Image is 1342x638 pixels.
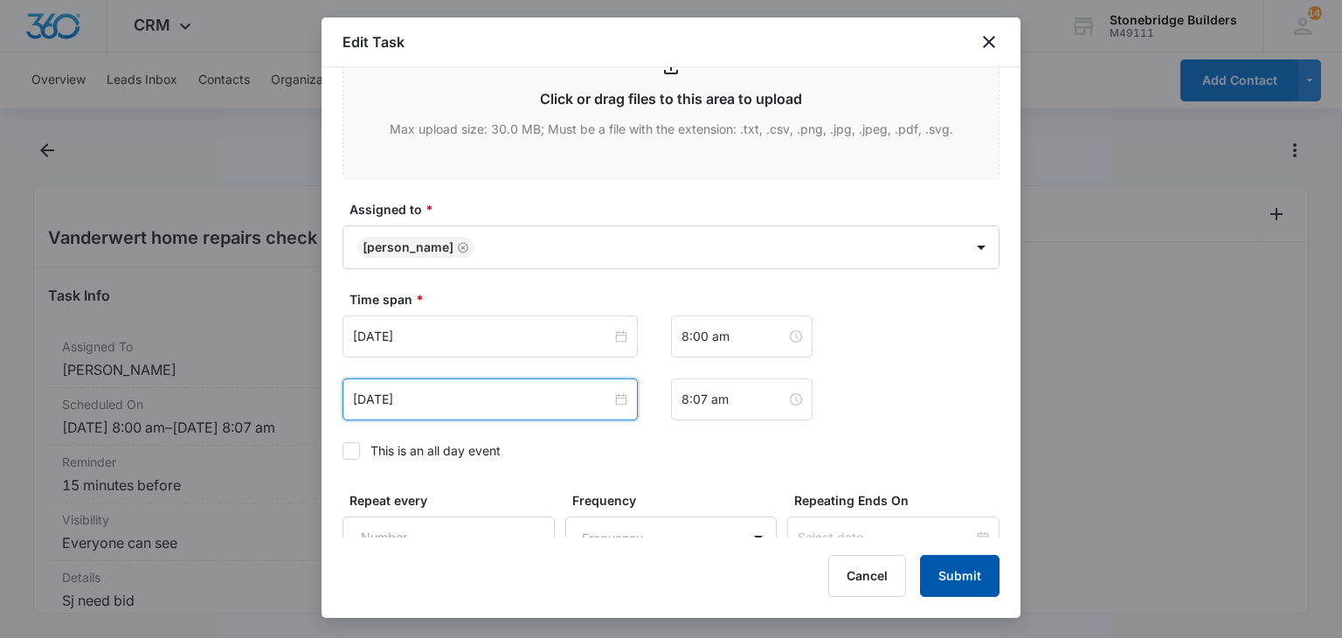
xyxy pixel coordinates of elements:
label: Frequency [572,491,785,510]
input: Select date [798,528,973,547]
button: Cancel [828,555,906,597]
button: Submit [920,555,1000,597]
label: Repeating Ends On [794,491,1006,510]
input: Sep 23, 2025 [353,390,612,409]
label: Time span [349,290,1006,309]
input: 8:07 am [681,390,786,409]
label: Assigned to [349,200,1006,218]
div: This is an all day event [370,441,501,460]
input: 8:00 am [681,327,786,346]
input: Sep 23, 2025 [353,327,612,346]
button: close [979,31,1000,52]
label: Repeat every [349,491,562,510]
div: [PERSON_NAME] [363,241,453,253]
h1: Edit Task [342,31,405,52]
input: Number [342,517,555,558]
div: Remove Mike Anderson [453,241,469,253]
